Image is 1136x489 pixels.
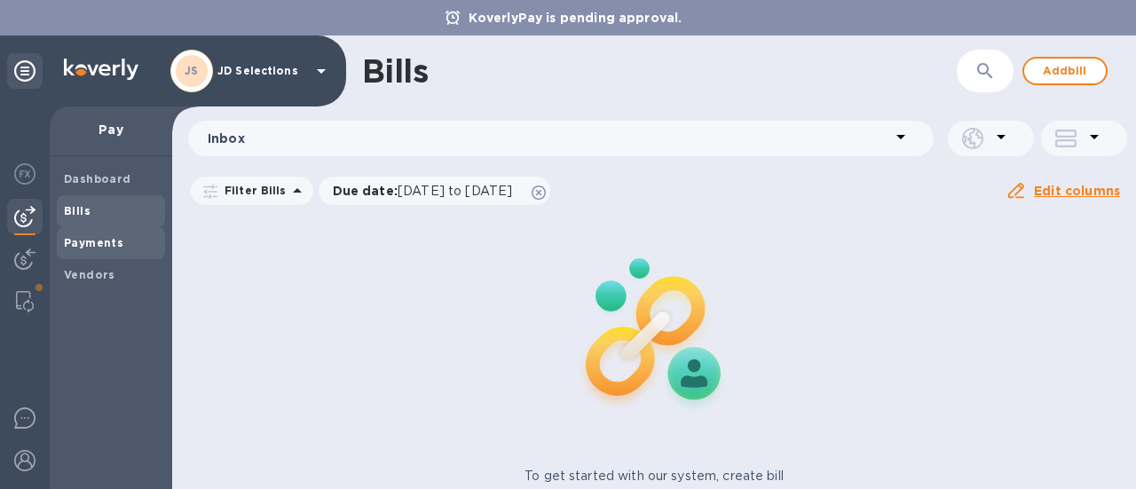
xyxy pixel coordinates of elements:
[398,184,512,198] span: [DATE] to [DATE]
[64,236,123,249] b: Payments
[185,64,199,77] b: JS
[1034,184,1120,198] u: Edit columns
[64,204,91,217] b: Bills
[217,65,306,77] p: JD Selections
[460,9,691,27] p: KoverlyPay is pending approval.
[64,172,131,185] b: Dashboard
[333,182,522,200] p: Due date :
[362,52,428,90] h1: Bills
[319,177,551,205] div: Due date:[DATE] to [DATE]
[525,467,784,485] p: To get started with our system, create bill
[64,268,115,281] b: Vendors
[208,130,890,147] p: Inbox
[1038,60,1092,82] span: Add bill
[7,53,43,89] div: Unpin categories
[217,183,287,198] p: Filter Bills
[14,163,35,185] img: Foreign exchange
[64,121,158,138] p: Pay
[1022,57,1108,85] button: Addbill
[64,59,138,80] img: Logo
